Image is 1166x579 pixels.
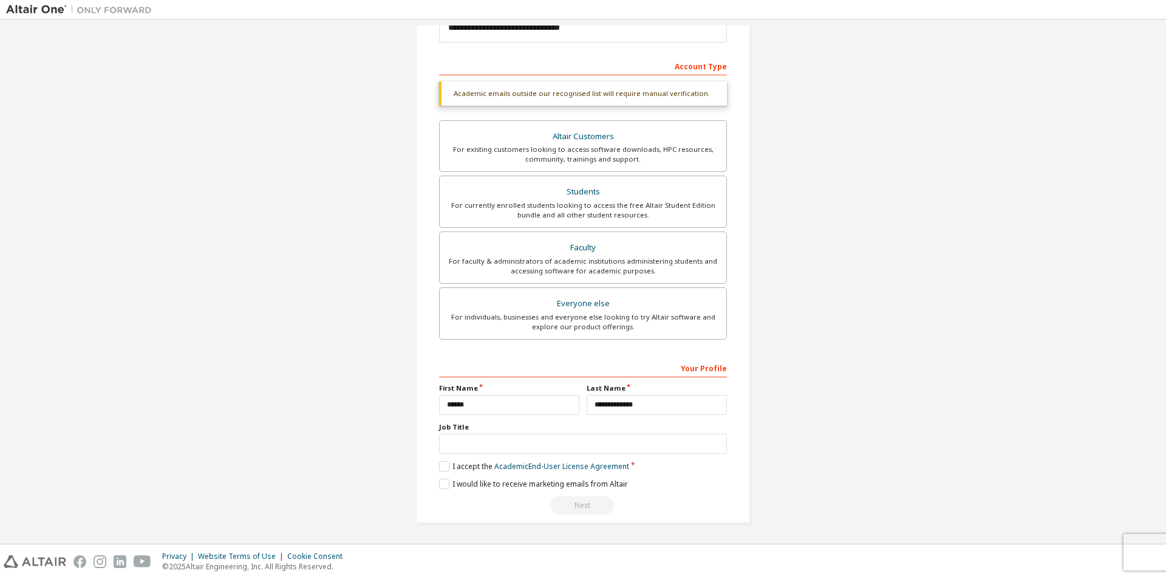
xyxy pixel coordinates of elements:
[439,496,727,515] div: Read and acccept EULA to continue
[439,383,579,393] label: First Name
[73,555,86,568] img: facebook.svg
[447,256,719,276] div: For faculty & administrators of academic institutions administering students and accessing softwa...
[198,552,287,561] div: Website Terms of Use
[114,555,126,568] img: linkedin.svg
[447,183,719,200] div: Students
[162,561,350,572] p: © 2025 Altair Engineering, Inc. All Rights Reserved.
[447,145,719,164] div: For existing customers looking to access software downloads, HPC resources, community, trainings ...
[494,461,629,471] a: Academic End-User License Agreement
[439,479,628,489] label: I would like to receive marketing emails from Altair
[447,128,719,145] div: Altair Customers
[447,312,719,332] div: For individuals, businesses and everyone else looking to try Altair software and explore our prod...
[162,552,198,561] div: Privacy
[439,56,727,75] div: Account Type
[439,81,727,106] div: Academic emails outside our recognised list will require manual verification.
[6,4,158,16] img: Altair One
[287,552,350,561] div: Cookie Consent
[439,422,727,432] label: Job Title
[447,295,719,312] div: Everyone else
[447,200,719,220] div: For currently enrolled students looking to access the free Altair Student Edition bundle and all ...
[94,555,106,568] img: instagram.svg
[439,358,727,377] div: Your Profile
[439,461,629,471] label: I accept the
[447,239,719,256] div: Faculty
[134,555,151,568] img: youtube.svg
[4,555,66,568] img: altair_logo.svg
[587,383,727,393] label: Last Name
